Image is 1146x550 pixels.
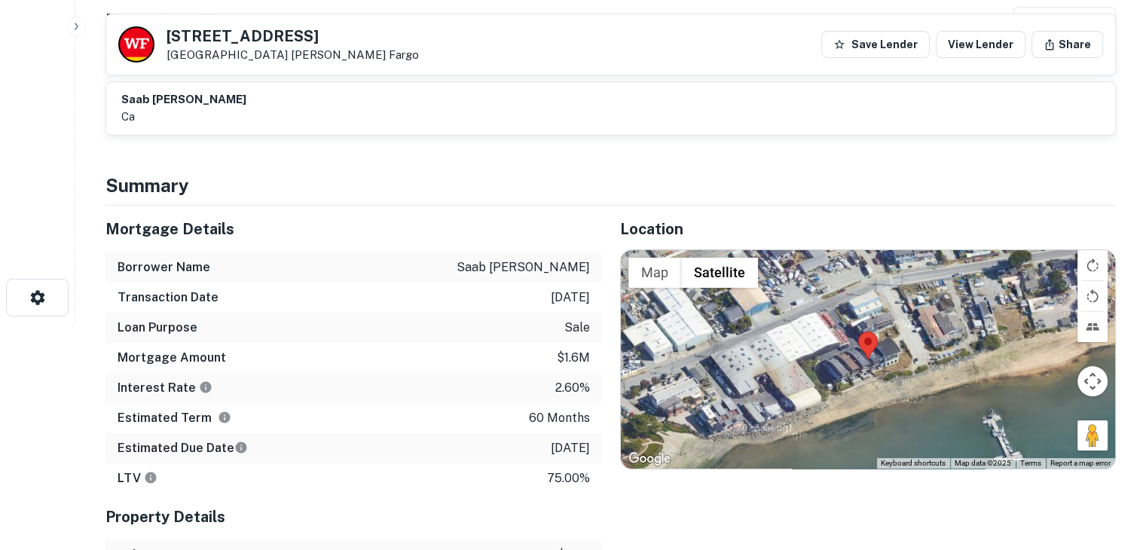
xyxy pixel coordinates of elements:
[118,289,219,307] h6: Transaction Date
[620,218,1117,240] h5: Location
[1077,366,1108,396] button: Map camera controls
[628,258,681,288] button: Show street map
[821,31,930,58] button: Save Lender
[881,458,946,469] button: Keyboard shortcuts
[105,218,602,240] h5: Mortgage Details
[936,31,1025,58] a: View Lender
[529,409,590,427] p: 60 months
[118,319,197,337] h6: Loan Purpose
[955,459,1011,467] span: Map data ©2025
[1050,459,1111,467] a: Report a map error
[105,7,222,34] h4: Buyer Details
[118,379,212,397] h6: Interest Rate
[551,439,590,457] p: [DATE]
[167,29,419,44] h5: [STREET_ADDRESS]
[118,349,226,367] h6: Mortgage Amount
[144,471,157,484] svg: LTVs displayed on the website are for informational purposes only and may be reported incorrectly...
[121,108,246,126] p: ca
[557,349,590,367] p: $1.6m
[105,506,602,528] h5: Property Details
[291,48,419,61] a: [PERSON_NAME] Fargo
[218,411,231,424] svg: Term is based on a standard schedule for this type of loan.
[1077,420,1108,451] button: Drag Pegman onto the map to open Street View
[457,258,590,277] p: saab [PERSON_NAME]
[555,379,590,397] p: 2.60%
[118,469,157,487] h6: LTV
[547,469,590,487] p: 75.00%
[199,380,212,394] svg: The interest rates displayed on the website are for informational purposes only and may be report...
[1031,31,1103,58] button: Share
[625,449,674,469] a: Open this area in Google Maps (opens a new window)
[1071,429,1146,502] iframe: Chat Widget
[1077,281,1108,311] button: Rotate map counterclockwise
[118,439,248,457] h6: Estimated Due Date
[234,441,248,454] svg: Estimate is based on a standard schedule for this type of loan.
[1077,312,1108,342] button: Tilt map
[121,91,246,108] h6: saab [PERSON_NAME]
[167,48,419,62] p: [GEOGRAPHIC_DATA]
[564,319,590,337] p: sale
[1077,250,1108,280] button: Rotate map clockwise
[118,258,210,277] h6: Borrower Name
[551,289,590,307] p: [DATE]
[1020,459,1041,467] a: Terms (opens in new tab)
[625,449,674,469] img: Google
[105,172,1116,199] h4: Summary
[118,409,231,427] h6: Estimated Term
[681,258,758,288] button: Show satellite imagery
